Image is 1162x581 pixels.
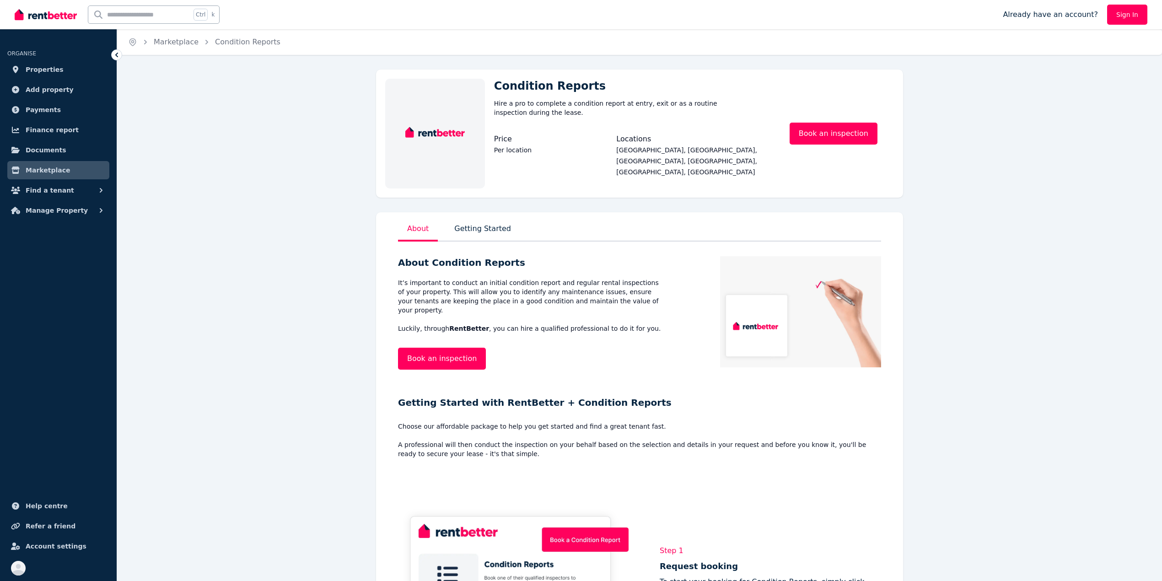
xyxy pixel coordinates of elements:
[720,256,881,367] img: Condition Reports
[7,161,109,179] a: Marketplace
[26,84,74,95] span: Add property
[398,396,881,409] p: Getting Started with RentBetter + Condition Reports
[405,122,465,142] img: Condition Reports
[26,64,64,75] span: Properties
[7,60,109,79] a: Properties
[494,99,728,117] p: Hire a pro to complete a condition report at entry, exit or as a routine inspection during the le...
[1003,9,1098,20] span: Already have an account?
[154,38,199,46] a: Marketplace
[7,517,109,535] a: Refer a friend
[7,81,109,99] a: Add property
[7,121,109,139] a: Finance report
[7,181,109,199] button: Find a tenant
[790,123,877,145] a: Book an inspection
[494,79,773,93] h1: Condition Reports
[26,104,61,115] span: Payments
[398,422,881,458] p: Choose our affordable package to help you get started and find a great tenant fast. A professiona...
[7,50,36,57] span: ORGANISE
[449,325,489,332] b: RentBetter
[26,541,86,552] span: Account settings
[7,497,109,515] a: Help centre
[117,29,291,55] nav: Breadcrumb
[26,165,70,176] span: Marketplace
[1107,5,1147,25] a: Sign In
[452,221,513,242] p: Getting Started
[7,141,109,159] a: Documents
[26,521,75,532] span: Refer a friend
[660,560,872,573] h3: Request booking
[7,201,109,220] button: Manage Property
[616,134,773,145] p: Locations
[398,221,438,242] p: About
[26,500,68,511] span: Help centre
[26,185,74,196] span: Find a tenant
[26,124,79,135] span: Finance report
[15,8,77,22] img: RentBetter
[494,134,602,145] p: Price
[398,256,662,269] h5: About Condition Reports
[660,545,872,556] span: Step 1
[7,101,109,119] a: Payments
[494,146,532,154] span: Per location
[7,537,109,555] a: Account settings
[398,348,486,370] a: Book an inspection
[398,278,662,333] p: It’s important to conduct an initial condition report and regular rental inspections of your prop...
[26,145,66,156] span: Documents
[211,11,215,18] span: k
[194,9,208,21] span: Ctrl
[26,205,88,216] span: Manage Property
[616,146,757,176] span: [GEOGRAPHIC_DATA], [GEOGRAPHIC_DATA], [GEOGRAPHIC_DATA], [GEOGRAPHIC_DATA], [GEOGRAPHIC_DATA], [G...
[215,38,280,46] a: Condition Reports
